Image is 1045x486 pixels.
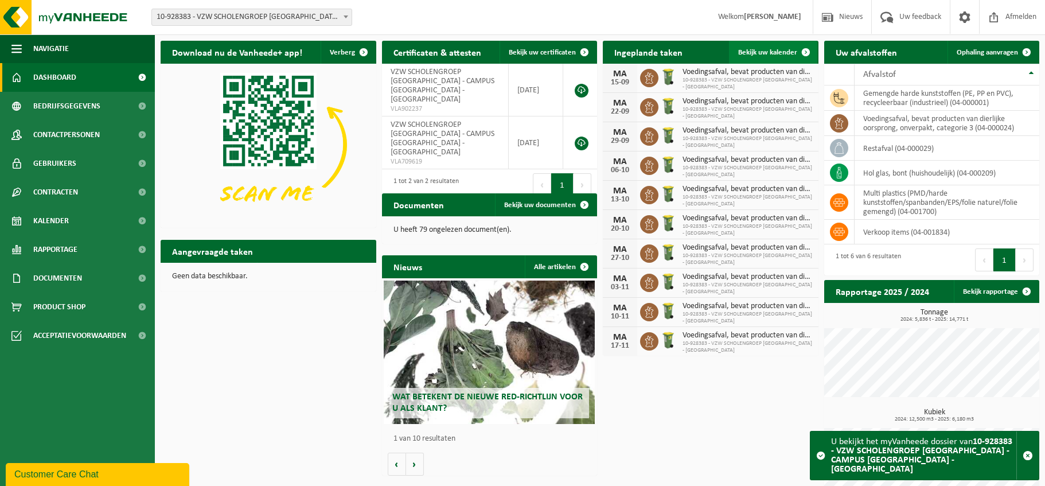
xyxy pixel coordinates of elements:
[658,96,678,116] img: WB-0140-HPE-GN-50
[391,68,494,104] span: VZW SCHOLENGROEP [GEOGRAPHIC_DATA] - CAMPUS [GEOGRAPHIC_DATA] - [GEOGRAPHIC_DATA]
[830,417,1040,422] span: 2024: 12,500 m3 - 2025: 6,180 m3
[391,157,500,166] span: VLA709619
[824,41,908,63] h2: Uw afvalstoffen
[609,245,631,254] div: MA
[683,126,813,135] span: Voedingsafval, bevat producten van dierlijke oorsprong, onverpakt, categorie 3
[831,431,1016,480] div: U bekijkt het myVanheede dossier van
[382,41,493,63] h2: Certificaten & attesten
[609,342,631,350] div: 17-11
[609,254,631,262] div: 27-10
[683,185,813,194] span: Voedingsafval, bevat producten van dierlijke oorsprong, onverpakt, categorie 3
[855,85,1040,111] td: gemengde harde kunststoffen (PE, PP en PVC), recycleerbaar (industrieel) (04-000001)
[658,331,678,350] img: WB-0140-HPE-GN-50
[609,108,631,116] div: 22-09
[830,409,1040,422] h3: Kubiek
[393,226,586,234] p: U heeft 79 ongelezen document(en).
[384,281,595,424] a: Wat betekent de nieuwe RED-richtlijn voor u als klant?
[609,283,631,291] div: 03-11
[658,243,678,262] img: WB-0140-HPE-GN-50
[382,193,455,216] h2: Documenten
[609,166,631,174] div: 06-10
[33,92,100,120] span: Bedrijfsgegevens
[855,111,1040,136] td: voedingsafval, bevat producten van dierlijke oorsprong, onverpakt, categorie 3 (04-000024)
[855,136,1040,161] td: restafval (04-000029)
[863,70,896,79] span: Afvalstof
[683,252,813,266] span: 10-928383 - VZW SCHOLENGROEP [GEOGRAPHIC_DATA] - [GEOGRAPHIC_DATA]
[683,311,813,325] span: 10-928383 - VZW SCHOLENGROEP [GEOGRAPHIC_DATA] - [GEOGRAPHIC_DATA]
[683,214,813,223] span: Voedingsafval, bevat producten van dierlijke oorsprong, onverpakt, categorie 3
[658,126,678,145] img: WB-0140-HPE-GN-50
[33,120,100,149] span: Contactpersonen
[33,293,85,321] span: Product Shop
[683,97,813,106] span: Voedingsafval, bevat producten van dierlijke oorsprong, onverpakt, categorie 3
[683,135,813,149] span: 10-928383 - VZW SCHOLENGROEP [GEOGRAPHIC_DATA] - [GEOGRAPHIC_DATA]
[830,247,901,273] div: 1 tot 6 van 6 resultaten
[683,77,813,91] span: 10-928383 - VZW SCHOLENGROEP [GEOGRAPHIC_DATA] - [GEOGRAPHIC_DATA]
[658,272,678,291] img: WB-0140-HPE-GN-50
[33,235,77,264] span: Rapportage
[683,331,813,340] span: Voedingsafval, bevat producten van dierlijke oorsprong, onverpakt, categorie 3
[830,309,1040,322] h3: Tonnage
[609,304,631,313] div: MA
[683,302,813,311] span: Voedingsafval, bevat producten van dierlijke oorsprong, onverpakt, categorie 3
[391,120,494,157] span: VZW SCHOLENGROEP [GEOGRAPHIC_DATA] - CAMPUS [GEOGRAPHIC_DATA] - [GEOGRAPHIC_DATA]
[993,248,1016,271] button: 1
[683,273,813,282] span: Voedingsafval, bevat producten van dierlijke oorsprong, onverpakt, categorie 3
[151,9,352,26] span: 10-928383 - VZW SCHOLENGROEP SINT-MICHIEL - CAMPUS BARNUM - ROESELARE
[609,69,631,79] div: MA
[382,255,434,278] h2: Nieuws
[509,116,563,169] td: [DATE]
[609,216,631,225] div: MA
[172,273,365,281] p: Geen data beschikbaar.
[609,225,631,233] div: 20-10
[658,213,678,233] img: WB-0140-HPE-GN-50
[33,34,69,63] span: Navigatie
[683,165,813,178] span: 10-928383 - VZW SCHOLENGROEP [GEOGRAPHIC_DATA] - [GEOGRAPHIC_DATA]
[6,461,192,486] iframe: chat widget
[603,41,694,63] h2: Ingeplande taken
[609,128,631,137] div: MA
[683,194,813,208] span: 10-928383 - VZW SCHOLENGROEP [GEOGRAPHIC_DATA] - [GEOGRAPHIC_DATA]
[729,41,817,64] a: Bekijk uw kalender
[406,453,424,476] button: Volgende
[609,313,631,321] div: 10-11
[609,157,631,166] div: MA
[33,207,69,235] span: Kalender
[321,41,375,64] button: Verberg
[658,155,678,174] img: WB-0140-HPE-GN-50
[388,453,406,476] button: Vorige
[947,41,1038,64] a: Ophaling aanvragen
[509,49,576,56] span: Bekijk uw certificaten
[495,193,596,216] a: Bekijk uw documenten
[609,274,631,283] div: MA
[509,64,563,116] td: [DATE]
[609,99,631,108] div: MA
[744,13,801,21] strong: [PERSON_NAME]
[683,223,813,237] span: 10-928383 - VZW SCHOLENGROEP [GEOGRAPHIC_DATA] - [GEOGRAPHIC_DATA]
[161,41,314,63] h2: Download nu de Vanheede+ app!
[161,64,376,225] img: Download de VHEPlus App
[609,196,631,204] div: 13-10
[957,49,1018,56] span: Ophaling aanvragen
[855,161,1040,185] td: hol glas, bont (huishoudelijk) (04-000209)
[161,240,264,262] h2: Aangevraagde taken
[33,321,126,350] span: Acceptatievoorwaarden
[525,255,596,278] a: Alle artikelen
[609,333,631,342] div: MA
[152,9,352,25] span: 10-928383 - VZW SCHOLENGROEP SINT-MICHIEL - CAMPUS BARNUM - ROESELARE
[609,186,631,196] div: MA
[551,173,574,196] button: 1
[392,392,583,413] span: Wat betekent de nieuwe RED-richtlijn voor u als klant?
[954,280,1038,303] a: Bekijk rapportage
[975,248,993,271] button: Previous
[855,185,1040,220] td: multi plastics (PMD/harde kunststoffen/spanbanden/EPS/folie naturel/folie gemengd) (04-001700)
[388,172,459,197] div: 1 tot 2 van 2 resultaten
[683,155,813,165] span: Voedingsafval, bevat producten van dierlijke oorsprong, onverpakt, categorie 3
[574,173,591,196] button: Next
[738,49,797,56] span: Bekijk uw kalender
[33,149,76,178] span: Gebruikers
[609,79,631,87] div: 15-09
[391,104,500,114] span: VLA902237
[33,264,82,293] span: Documenten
